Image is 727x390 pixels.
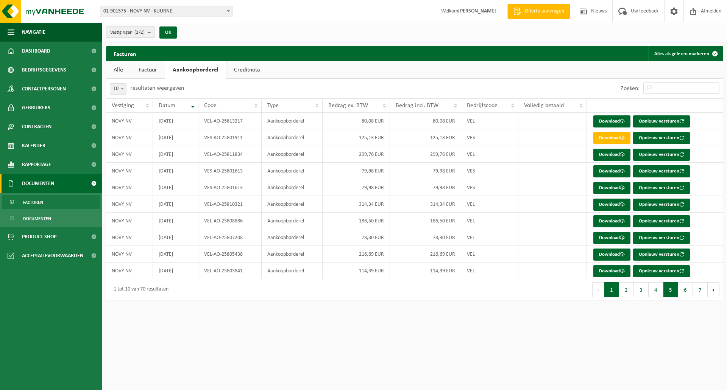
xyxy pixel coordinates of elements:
a: Download [593,165,630,177]
td: VEL-AO-25803841 [198,263,262,279]
span: Documenten [23,211,51,226]
span: Offerte aanvragen [523,8,566,15]
button: Opnieuw versturen [633,199,690,211]
a: Download [593,115,630,127]
td: NOVY NV [106,213,153,229]
td: 79,98 EUR [323,163,390,179]
button: 2 [619,282,634,297]
td: VEL-AO-25808886 [198,213,262,229]
span: Bedrag ex. BTW [328,103,368,109]
td: [DATE] [153,229,198,246]
span: Datum [159,103,175,109]
button: OK [159,26,177,39]
div: 1 tot 10 van 70 resultaten [110,283,168,297]
td: Aankoopborderel [262,146,323,163]
span: Contracten [22,117,51,136]
span: 01-901575 - NOVY NV - KUURNE [100,6,232,17]
span: Kalender [22,136,45,155]
button: Opnieuw versturen [633,182,690,194]
a: Download [593,199,630,211]
td: NOVY NV [106,113,153,129]
count: (2/2) [134,30,145,35]
a: Download [593,132,630,144]
td: 186,50 EUR [390,213,461,229]
span: Documenten [22,174,54,193]
td: [DATE] [153,246,198,263]
span: Gebruikers [22,98,50,117]
button: 4 [649,282,663,297]
td: [DATE] [153,263,198,279]
td: 216,69 EUR [390,246,461,263]
td: VEL-AO-25805438 [198,246,262,263]
td: VES-AO-25801613 [198,179,262,196]
span: Acceptatievoorwaarden [22,246,83,265]
td: 186,50 EUR [323,213,390,229]
span: Code [204,103,217,109]
td: 125,13 EUR [323,129,390,146]
td: VEL-AO-25807208 [198,229,262,246]
span: 10 [110,84,126,94]
td: 216,69 EUR [323,246,390,263]
td: Aankoopborderel [262,113,323,129]
td: [DATE] [153,113,198,129]
a: Creditnota [226,61,268,79]
td: Aankoopborderel [262,196,323,213]
td: 79,98 EUR [390,163,461,179]
td: 299,76 EUR [323,146,390,163]
td: [DATE] [153,179,198,196]
td: [DATE] [153,129,198,146]
span: Dashboard [22,42,50,61]
span: Bedrijfscode [467,103,498,109]
label: resultaten weergeven [130,85,184,91]
td: 314,34 EUR [390,196,461,213]
span: Type [267,103,279,109]
td: Aankoopborderel [262,229,323,246]
td: VEL-AO-25810321 [198,196,262,213]
button: Alles als gelezen markeren [648,46,722,61]
span: Navigatie [22,23,45,42]
label: Zoeken: [621,85,640,92]
button: Opnieuw versturen [633,149,690,161]
a: Offerte aanvragen [507,4,570,19]
td: [DATE] [153,213,198,229]
td: 78,30 EUR [323,229,390,246]
td: VEL [461,246,518,263]
a: Download [593,265,630,277]
span: Vestiging [112,103,134,109]
td: NOVY NV [106,129,153,146]
a: Facturen [2,195,100,209]
td: NOVY NV [106,263,153,279]
td: 114,39 EUR [323,263,390,279]
td: VES [461,163,518,179]
td: 299,76 EUR [390,146,461,163]
button: Opnieuw versturen [633,232,690,244]
a: Download [593,249,630,261]
a: Factuur [131,61,165,79]
a: Download [593,182,630,194]
td: VEL [461,113,518,129]
a: Download [593,215,630,227]
button: 7 [693,282,708,297]
td: Aankoopborderel [262,129,323,146]
span: Volledig betaald [524,103,564,109]
td: 125,13 EUR [390,129,461,146]
button: Opnieuw versturen [633,249,690,261]
td: NOVY NV [106,179,153,196]
span: Bedrag incl. BTW [396,103,438,109]
td: NOVY NV [106,196,153,213]
span: Vestigingen [110,27,145,38]
td: 114,39 EUR [390,263,461,279]
strong: [PERSON_NAME] [458,8,496,14]
td: VEL [461,263,518,279]
a: Download [593,149,630,161]
td: NOVY NV [106,146,153,163]
td: VES [461,129,518,146]
button: Opnieuw versturen [633,115,690,127]
td: VEL-AO-25811834 [198,146,262,163]
button: Opnieuw versturen [633,215,690,227]
td: Aankoopborderel [262,263,323,279]
td: VEL-AO-25813217 [198,113,262,129]
button: Vestigingen(2/2) [106,26,155,38]
button: Previous [592,282,604,297]
td: NOVY NV [106,246,153,263]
